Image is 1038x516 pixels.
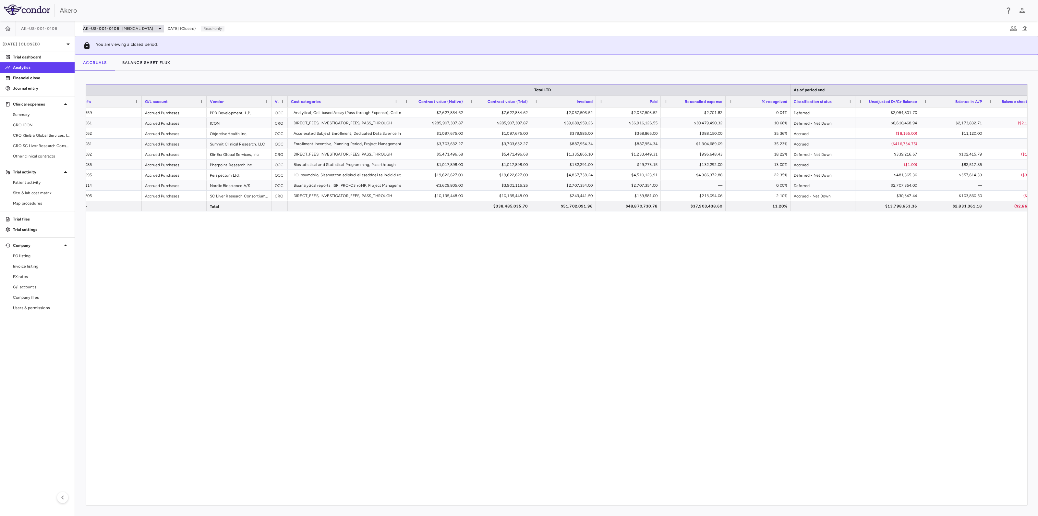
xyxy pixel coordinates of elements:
div: 35.23% [731,139,787,149]
div: $481,365.36 [861,170,917,180]
div: Accrued [791,159,855,170]
div: $48,870,730.78 [602,201,658,211]
div: $5,471,496.68 [472,149,528,159]
div: OCC [272,159,288,170]
div: $11,120.00 [926,128,982,139]
div: 5559 [83,107,139,118]
div: $996,648.43 [667,149,722,159]
div: DIRECT_FEES, INVESTIGATOR_FEES, PASS_THROUGH [294,118,398,128]
div: 6082 [83,149,139,159]
div: Bioanalytical reports, ISR, PRO-C3_roHP, Project Management Fee [294,180,414,191]
div: $2,707,354.00 [537,180,593,191]
p: Clinical expenses [13,101,62,107]
span: Balance in A/P [955,99,982,104]
div: 0.04% [731,107,787,118]
div: 6061 [83,118,139,128]
div: Biostatistical and Statistical Programming, Pass-through [294,159,398,170]
div: 11.20% [731,201,787,211]
div: Accrued [791,139,855,149]
div: ($8,165.00) [861,128,917,139]
div: $39,089,959.26 [537,118,593,128]
span: CRO SC Liver Research Consortium LLC [13,143,69,149]
div: 18.22% [731,149,787,159]
div: $285,907,307.87 [407,118,463,128]
div: DIRECT_FEES, INVESTIGATOR_FEES, PASS_THROUGH [294,191,398,201]
span: Vendor type [275,99,279,104]
span: CRO ICON [13,122,69,128]
div: $339,216.67 [861,149,917,159]
div: $102,415.79 [926,149,982,159]
div: $30,479,490.32 [667,118,722,128]
div: $2,057,503.52 [537,107,593,118]
span: Unadjusted Dr/Cr Balance [869,99,917,104]
span: G/L account [145,99,168,104]
div: Nordic Bioscience A/S [207,180,272,190]
div: $51,702,091.96 [537,201,593,211]
span: Summary [13,112,69,118]
div: Total [207,201,272,211]
div: SC Liver Research Consortium LLC [207,191,272,201]
div: $4,510,123.91 [602,170,658,180]
div: ($416,734.75) [861,139,917,149]
div: Accrued - Net Down [791,191,855,201]
span: Company files [13,295,69,300]
div: ObjectiveHealth Inc. [207,128,272,138]
div: KlinEra Global Services, Inc [207,149,272,159]
div: OCC [272,107,288,118]
span: Other clinical contracts [13,153,69,159]
p: Company [13,243,62,248]
div: Accrued Purchases [142,149,207,159]
span: PO listing [13,253,69,259]
div: 10.66% [731,118,787,128]
div: $30,347.44 [861,191,917,201]
div: $4,386,372.88 [667,170,722,180]
p: Trial activity [13,169,62,175]
div: — [926,139,982,149]
div: — [83,201,139,211]
div: DIRECT_FEES, INVESTIGATOR_FEES, PASS_THROUGH [294,149,398,159]
div: Deferred [791,180,855,190]
div: Accrued Purchases [142,118,207,128]
span: Invoice listing [13,263,69,269]
span: G/l accounts [13,284,69,290]
div: $1,017,898.00 [472,159,528,170]
div: $82,517.85 [926,159,982,170]
p: Read-only [201,26,224,31]
p: Journal entry [13,85,69,91]
div: ($1.00) [861,159,917,170]
div: $1,097,675.00 [407,128,463,139]
div: OCC [272,180,288,190]
div: 6081 [83,139,139,149]
div: $5,471,496.68 [407,149,463,159]
button: Balance Sheet Flux [115,55,178,70]
img: logo-full-SnFGN8VE.png [4,5,50,15]
span: [MEDICAL_DATA] [122,26,153,31]
div: CRO [272,118,288,128]
span: Cost categories [291,99,321,104]
div: — [667,180,722,191]
div: OCC [272,139,288,149]
div: Accrued Purchases [142,107,207,118]
div: $213,094.06 [667,191,722,201]
div: 6095 [83,170,139,180]
div: $368,865.00 [602,128,658,139]
p: Analytics [13,65,69,70]
div: $10,135,448.00 [472,191,528,201]
span: AK-US-001-0106 [83,26,120,31]
span: Contract value (Native) [418,99,463,104]
div: $8,610,468.94 [861,118,917,128]
span: As of period end [794,88,825,92]
span: Vendor [210,99,224,104]
div: Summit Clinical Research, LLC [207,139,272,149]
div: $19,622,627.00 [472,170,528,180]
button: Accruals [75,55,115,70]
div: Analytical, Cell based Assay (Pass through Expense), Cell maintenance, Confirmation, ECL Analysis... [294,107,1026,118]
div: ICON [207,118,272,128]
span: Users & permissions [13,305,69,311]
div: $103,860.50 [926,191,982,201]
span: Paid [650,99,658,104]
p: Financial close [13,75,69,81]
span: Site & lab cost matrix [13,190,69,196]
div: 2.10% [731,191,787,201]
div: Accrued Purchases [142,180,207,190]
